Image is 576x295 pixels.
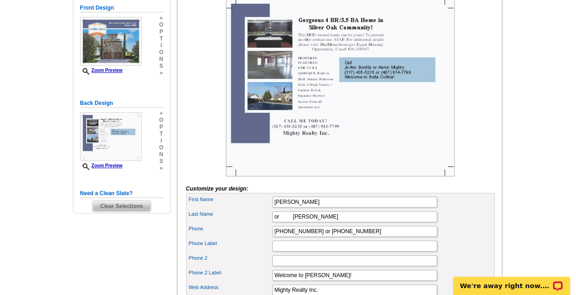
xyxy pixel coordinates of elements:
[159,117,163,124] span: o
[80,4,164,12] h5: Front Design
[159,110,163,117] span: »
[159,158,163,165] span: s
[189,254,271,262] label: Phone 2
[159,15,163,22] span: »
[80,189,164,198] h5: Need a Clean Slate?
[159,144,163,151] span: o
[189,196,271,203] label: First Name
[159,56,163,63] span: n
[159,35,163,42] span: t
[159,63,163,70] span: s
[189,240,271,247] label: Phone Label
[189,269,271,277] label: Phone 2 Label
[159,124,163,131] span: p
[159,70,163,76] span: »
[93,201,151,212] span: Clear Selections
[80,68,123,73] a: Zoom Preview
[189,284,271,291] label: Web Address
[80,112,142,161] img: Z18908359_00001_2.jpg
[159,151,163,158] span: n
[159,22,163,28] span: o
[159,49,163,56] span: o
[189,210,271,218] label: Last Name
[159,28,163,35] span: p
[80,99,164,108] h5: Back Design
[159,131,163,137] span: t
[159,165,163,172] span: »
[447,266,576,295] iframe: LiveChat chat widget
[186,186,248,192] i: Customize your design:
[159,42,163,49] span: i
[159,137,163,144] span: i
[189,225,271,233] label: Phone
[80,17,142,66] img: Z18908359_00001_1.jpg
[80,163,123,168] a: Zoom Preview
